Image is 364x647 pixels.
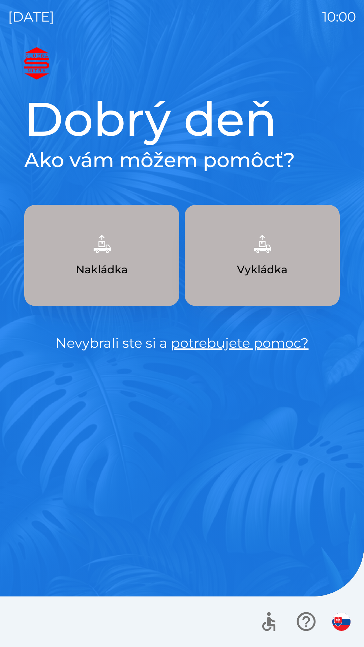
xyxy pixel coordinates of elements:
p: Nevybrali ste si a [24,333,340,353]
img: Logo [24,47,340,80]
img: sk flag [332,613,351,631]
p: Vykládka [237,261,287,278]
button: Vykládka [185,205,340,306]
a: potrebujete pomoc? [171,335,309,351]
h2: Ako vám môžem pomôcť? [24,148,340,173]
button: Nakládka [24,205,179,306]
img: 9957f61b-5a77-4cda-b04a-829d24c9f37e.png [87,229,117,259]
p: [DATE] [8,7,54,27]
img: 6e47bb1a-0e3d-42fb-b293-4c1d94981b35.png [247,229,277,259]
p: Nakládka [76,261,128,278]
p: 10:00 [322,7,356,27]
h1: Dobrý deň [24,90,340,148]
